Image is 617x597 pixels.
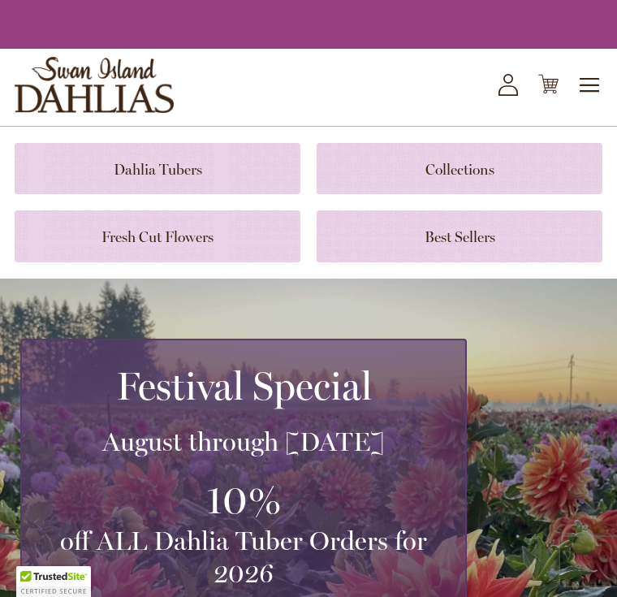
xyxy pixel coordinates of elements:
[35,474,452,526] h3: 10%
[35,525,452,590] h3: off ALL Dahlia Tuber Orders for 2026
[15,57,174,113] a: store logo
[35,426,452,458] h3: August through [DATE]
[35,363,452,409] h2: Festival Special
